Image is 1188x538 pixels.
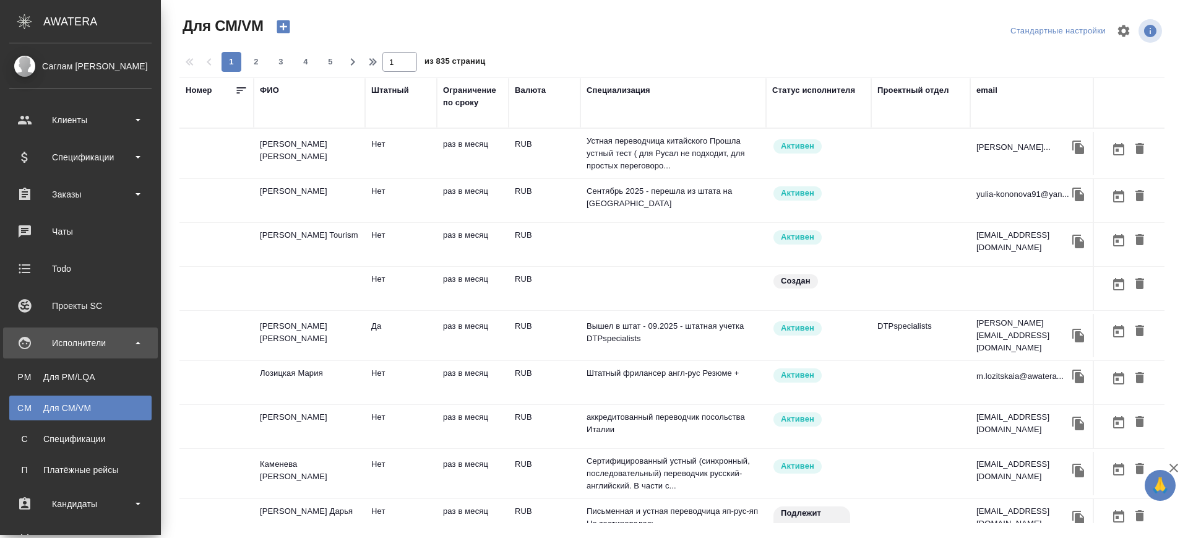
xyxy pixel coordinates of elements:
[976,370,1064,383] p: m.lozitskaia@awatera...
[365,452,437,495] td: Нет
[9,365,152,389] a: PMДля PM/LQA
[587,84,650,97] div: Специализация
[437,267,509,310] td: раз в месяц
[9,59,152,73] div: Саглам [PERSON_NAME]
[772,505,865,534] div: Свежая кровь: на первые 3 заказа по тематике ставь редактора и фиксируй оценки
[437,223,509,266] td: раз в месяц
[781,275,811,287] p: Создан
[1108,273,1129,296] button: Открыть календарь загрузки
[772,367,865,384] div: Рядовой исполнитель: назначай с учетом рейтинга
[772,411,865,428] div: Рядовой исполнитель: назначай с учетом рейтинга
[1129,320,1150,343] button: Удалить
[271,56,291,68] span: 3
[254,179,365,222] td: [PERSON_NAME]
[1129,273,1150,296] button: Удалить
[9,458,152,482] a: ППлатёжные рейсы
[1069,461,1088,480] button: Скопировать
[781,140,814,152] p: Активен
[269,16,298,37] button: Создать
[772,229,865,246] div: Рядовой исполнитель: назначай с учетом рейтинга
[976,411,1069,436] p: [EMAIL_ADDRESS][DOMAIN_NAME]
[254,223,365,266] td: [PERSON_NAME] Tourism
[976,458,1069,483] p: [EMAIL_ADDRESS][DOMAIN_NAME]
[321,56,340,68] span: 5
[437,132,509,175] td: раз в месяц
[1069,326,1088,345] button: Скопировать
[15,433,145,445] div: Спецификации
[587,185,760,210] p: Сентябрь 2025 - перешла из штата на [GEOGRAPHIC_DATA]
[1069,232,1088,251] button: Скопировать
[976,141,1051,154] p: [PERSON_NAME]...
[509,452,580,495] td: RUB
[437,314,509,357] td: раз в месяц
[1129,411,1150,434] button: Удалить
[1109,16,1138,46] span: Настроить таблицу
[254,361,365,404] td: Лозицкая Мария
[254,452,365,495] td: Каменева [PERSON_NAME]
[3,253,158,284] a: Todo
[772,84,855,97] div: Статус исполнителя
[587,455,760,492] p: Сертифицированный устный (синхронный, последовательный) переводчик русский-английский. В части с...
[1108,320,1129,343] button: Открыть календарь загрузки
[781,231,814,243] p: Активен
[43,9,161,34] div: AWATERA
[1145,470,1176,501] button: 🙏
[781,507,843,532] p: Подлежит внедрению
[3,290,158,321] a: Проекты SC
[9,259,152,278] div: Todo
[1129,229,1150,252] button: Удалить
[437,361,509,404] td: раз в месяц
[976,317,1069,354] p: [PERSON_NAME][EMAIL_ADDRESS][DOMAIN_NAME]
[3,216,158,247] a: Чаты
[246,52,266,72] button: 2
[1108,138,1129,161] button: Открыть календарь загрузки
[781,460,814,472] p: Активен
[587,135,760,172] p: Устная переводчица китайского Прошла устный тест ( для Русал не подходит, для простых переговоро...
[9,111,152,129] div: Клиенты
[509,132,580,175] td: RUB
[976,84,997,97] div: email
[9,222,152,241] div: Чаты
[179,16,264,36] span: Для СМ/VM
[1108,367,1129,390] button: Открыть календарь загрузки
[515,84,546,97] div: Валюта
[296,56,316,68] span: 4
[365,361,437,404] td: Нет
[254,132,365,175] td: [PERSON_NAME] [PERSON_NAME]
[1108,505,1129,528] button: Открыть календарь загрузки
[9,495,152,513] div: Кандидаты
[371,84,409,97] div: Штатный
[443,84,502,109] div: Ограничение по сроку
[254,405,365,448] td: [PERSON_NAME]
[365,405,437,448] td: Нет
[772,138,865,155] div: Рядовой исполнитель: назначай с учетом рейтинга
[587,320,760,345] p: Вышел в штат - 09.2025 - штатная учетка DTPspecialists
[437,452,509,495] td: раз в месяц
[365,132,437,175] td: Нет
[296,52,316,72] button: 4
[9,396,152,420] a: CMДля CM/VM
[1129,367,1150,390] button: Удалить
[1069,414,1088,433] button: Скопировать
[9,334,152,352] div: Исполнители
[1069,367,1088,386] button: Скопировать
[772,458,865,475] div: Рядовой исполнитель: назначай с учетом рейтинга
[1129,138,1150,161] button: Удалить
[509,223,580,266] td: RUB
[15,402,145,414] div: Для CM/VM
[781,187,814,199] p: Активен
[9,297,152,315] div: Проекты SC
[1129,458,1150,481] button: Удалить
[772,185,865,202] div: Рядовой исполнитель: назначай с учетом рейтинга
[365,314,437,357] td: Да
[271,52,291,72] button: 3
[1108,229,1129,252] button: Открыть календарь загрузки
[781,369,814,381] p: Активен
[9,185,152,204] div: Заказы
[186,84,212,97] div: Номер
[587,367,760,380] p: Штатный фрилансер англ-рус Резюме +
[1069,508,1088,527] button: Скопировать
[1108,458,1129,481] button: Открыть календарь загрузки
[509,405,580,448] td: RUB
[321,52,340,72] button: 5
